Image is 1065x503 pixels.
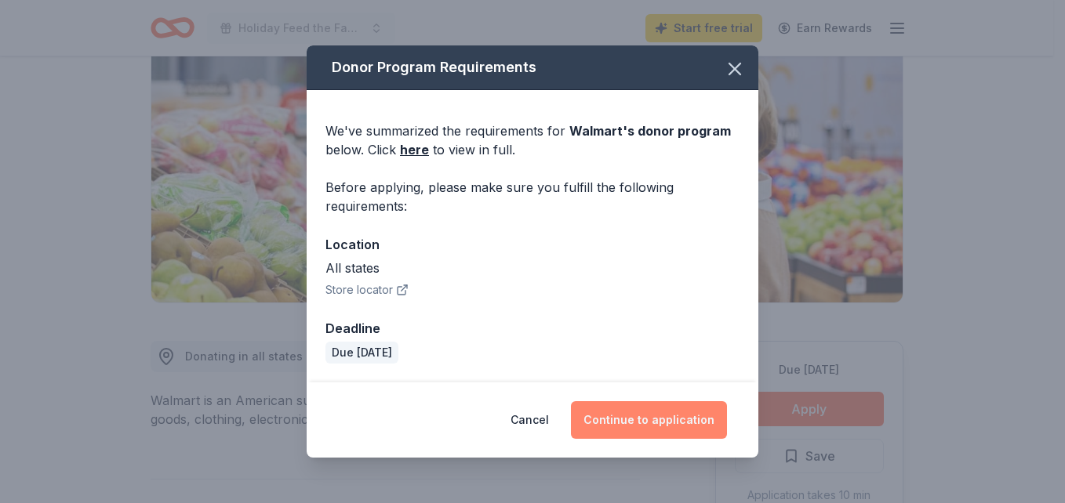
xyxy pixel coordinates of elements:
button: Cancel [511,401,549,439]
a: here [400,140,429,159]
div: Due [DATE] [325,342,398,364]
div: Location [325,234,740,255]
div: Deadline [325,318,740,338]
span: Walmart 's donor program [569,123,731,139]
button: Store locator [325,280,409,299]
div: We've summarized the requirements for below. Click to view in full. [325,121,740,159]
div: Donor Program Requirements [307,45,758,90]
div: Before applying, please make sure you fulfill the following requirements: [325,178,740,215]
div: All states [325,259,740,277]
button: Continue to application [571,401,727,439]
